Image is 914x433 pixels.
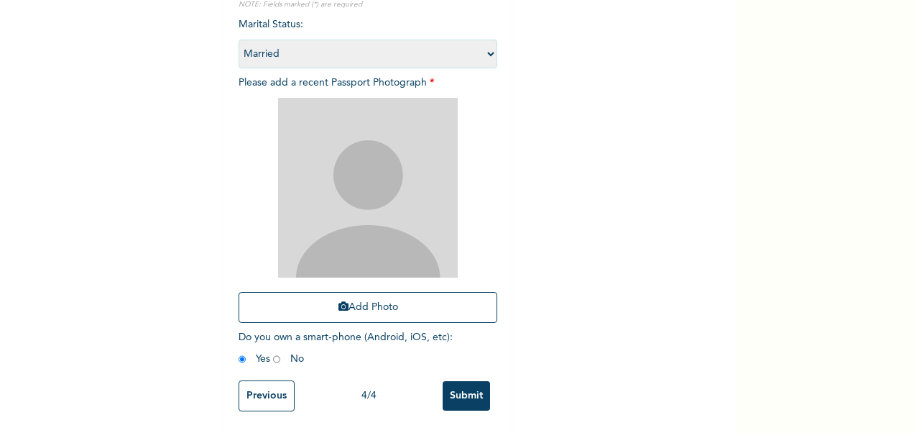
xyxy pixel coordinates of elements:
[443,381,490,411] input: Submit
[239,332,453,364] span: Do you own a smart-phone (Android, iOS, etc) : Yes No
[278,98,458,278] img: Crop
[239,380,295,411] input: Previous
[295,388,443,404] div: 4 / 4
[239,78,497,330] span: Please add a recent Passport Photograph
[239,292,497,323] button: Add Photo
[239,19,497,59] span: Marital Status :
